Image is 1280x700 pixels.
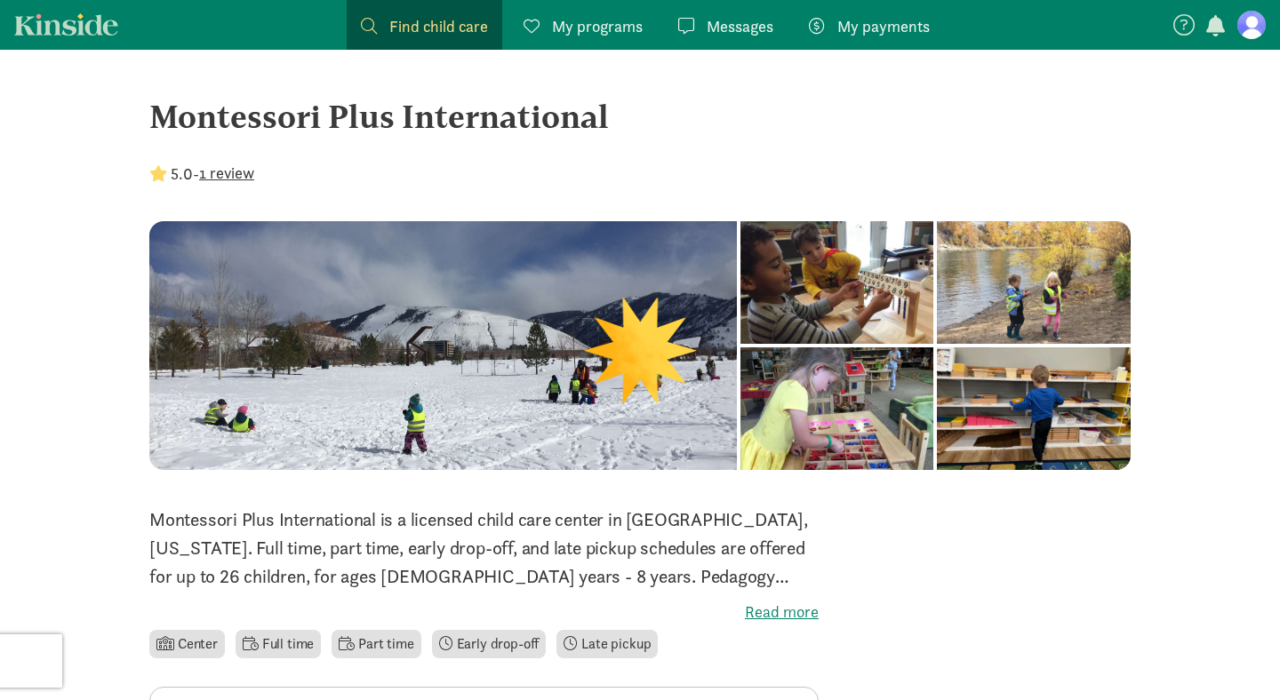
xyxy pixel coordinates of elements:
[149,92,1131,140] div: Montessori Plus International
[389,14,488,38] span: Find child care
[707,14,773,38] span: Messages
[837,14,930,38] span: My payments
[149,630,225,658] li: Center
[14,13,118,36] a: Kinside
[556,630,658,658] li: Late pickup
[199,161,254,185] button: 1 review
[149,505,819,591] p: Montessori Plus International is a licensed child care center in [GEOGRAPHIC_DATA], [US_STATE]. F...
[236,630,321,658] li: Full time
[149,162,254,186] div: -
[332,630,420,658] li: Part time
[171,163,193,184] strong: 5.0
[432,630,547,658] li: Early drop-off
[552,14,643,38] span: My programs
[149,601,819,623] label: Read more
